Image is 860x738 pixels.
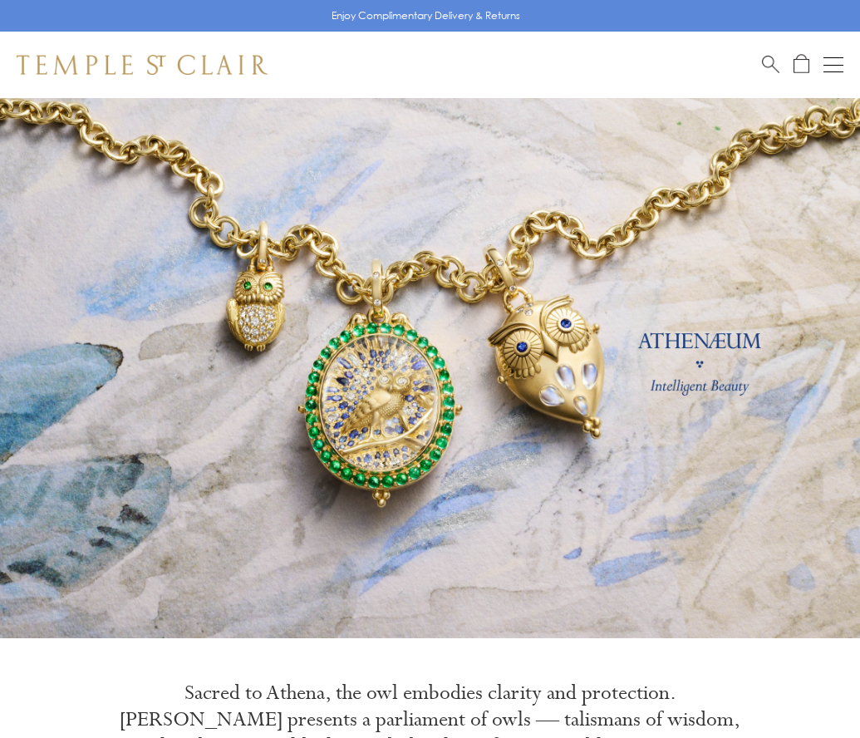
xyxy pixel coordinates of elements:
p: Enjoy Complimentary Delivery & Returns [332,7,520,24]
a: Open Shopping Bag [794,54,809,75]
button: Open navigation [823,55,843,75]
img: Temple St. Clair [17,55,268,75]
a: Search [762,54,779,75]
